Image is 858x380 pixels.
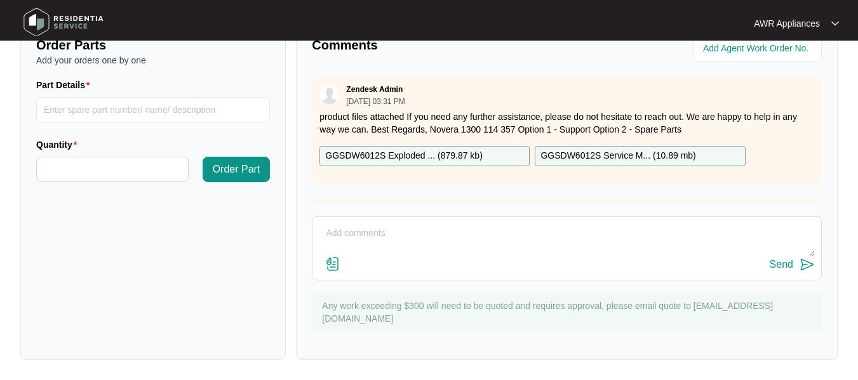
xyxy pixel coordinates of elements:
label: Part Details [36,79,95,91]
p: [DATE] 03:31 PM [346,98,405,105]
p: Order Parts [36,36,270,54]
img: user.svg [320,85,339,104]
p: AWR Appliances [754,17,820,30]
p: Zendesk Admin [346,84,403,95]
img: dropdown arrow [831,20,839,27]
input: Add Agent Work Order No. [703,41,814,56]
div: Send [770,259,793,270]
p: GGSDW6012S Service M... ( 10.89 mb ) [540,149,695,163]
input: Quantity [37,157,188,181]
img: file-attachment-doc.svg [325,256,340,272]
p: GGSDW6012S Exploded ... ( 879.87 kb ) [325,149,483,163]
label: Quantity [36,138,82,151]
img: residentia service logo [19,3,108,41]
button: Order Part [203,157,271,182]
p: Add your orders one by one [36,54,270,67]
p: Any work exceeding $300 will need to be quoted and requires approval, please email quote to [EMAI... [322,299,815,325]
p: product files attached If you need any further assistance, please do not hesitate to reach out. W... [319,110,814,136]
p: Comments [312,36,558,54]
img: send-icon.svg [800,257,815,272]
button: Send [770,256,815,273]
input: Part Details [36,97,270,122]
span: Order Part [213,162,260,177]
